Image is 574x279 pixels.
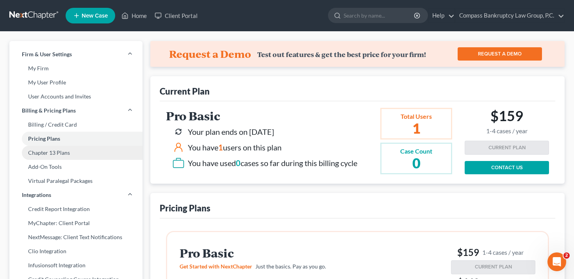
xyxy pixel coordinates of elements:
[118,9,151,23] a: Home
[486,127,528,135] small: 1-4 cases / year
[458,47,542,61] a: REQUEST A DEMO
[9,61,143,75] a: My Firm
[455,9,564,23] a: Compass Bankruptcy Law Group, P.C.
[9,244,143,258] a: Clio Integration
[22,50,72,58] span: Firm & User Settings
[9,258,143,272] a: Infusionsoft Integration
[400,147,432,156] div: Case Count
[9,132,143,146] a: Pricing Plans
[22,107,76,114] span: Billing & Pricing Plans
[9,216,143,230] a: MyChapter: Client Portal
[180,263,252,270] span: Get Started with NextChapter
[9,47,143,61] a: Firm & User Settings
[160,202,210,214] div: Pricing Plans
[400,112,432,121] div: Total Users
[188,126,274,138] div: Your plan ends on [DATE]
[255,263,326,270] span: Just the basics. Pay as you go.
[9,118,143,132] a: Billing / Credit Card
[482,248,524,256] small: 1-4 cases / year
[151,9,201,23] a: Client Portal
[9,104,143,118] a: Billing & Pricing Plans
[188,157,357,169] div: You have used cases so far during this billing cycle
[9,188,143,202] a: Integrations
[180,247,380,259] h2: Pro Basic
[166,109,357,122] h2: Pro Basic
[451,260,535,274] button: CURRENT PLAN
[563,252,570,259] span: 2
[9,146,143,160] a: Chapter 13 Plans
[428,9,455,23] a: Help
[82,13,108,19] span: New Case
[344,8,415,23] input: Search by name...
[188,142,282,153] div: You have users on this plan
[9,202,143,216] a: Credit Report Integration
[22,191,51,199] span: Integrations
[9,89,143,104] a: User Accounts and Invites
[160,86,210,97] div: Current Plan
[169,48,251,60] h4: Request a Demo
[218,143,223,152] span: 1
[9,75,143,89] a: My User Profile
[257,50,426,59] div: Test out features & get the best price for your firm!
[400,156,432,170] h2: 0
[475,264,512,270] span: CURRENT PLAN
[465,161,549,174] a: CONTACT US
[9,230,143,244] a: NextMessage: Client Text Notifications
[451,246,535,259] h3: $159
[9,160,143,174] a: Add-On Tools
[9,174,143,188] a: Virtual Paralegal Packages
[465,141,549,155] button: CURRENT PLAN
[400,121,432,135] h2: 1
[486,107,528,134] h2: $159
[236,158,241,168] span: 0
[547,252,566,271] iframe: Intercom live chat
